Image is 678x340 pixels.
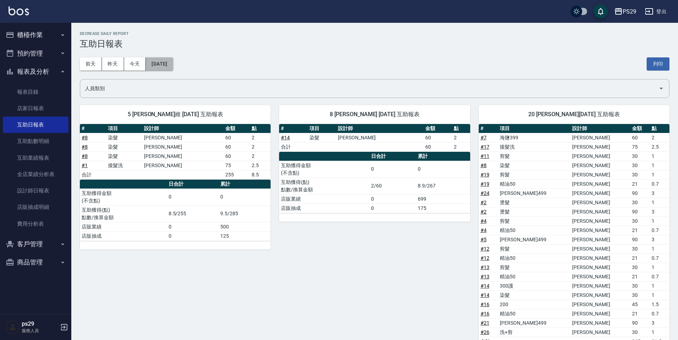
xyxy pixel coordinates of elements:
[279,142,308,151] td: 合計
[630,318,650,328] td: 90
[3,84,68,100] a: 報表目錄
[630,309,650,318] td: 21
[423,142,452,151] td: 60
[481,283,489,289] a: #14
[481,190,489,196] a: #24
[650,133,669,142] td: 2
[102,57,124,71] button: 昨天
[570,189,630,198] td: [PERSON_NAME]
[88,111,262,118] span: 5 [PERSON_NAME]維 [DATE] 互助報表
[83,82,656,95] input: 人員名稱
[650,300,669,309] td: 1.5
[9,6,29,15] img: Logo
[219,189,271,205] td: 0
[570,300,630,309] td: [PERSON_NAME]
[3,100,68,117] a: 店家日報表
[630,328,650,337] td: 30
[630,300,650,309] td: 45
[498,189,570,198] td: [PERSON_NAME]499
[498,263,570,272] td: 剪髮
[647,57,669,71] button: 列印
[650,216,669,226] td: 1
[3,150,68,166] a: 互助業績報表
[570,226,630,235] td: [PERSON_NAME]
[650,170,669,179] td: 1
[570,263,630,272] td: [PERSON_NAME]
[498,124,570,133] th: 項目
[336,133,423,142] td: [PERSON_NAME]
[219,222,271,231] td: 500
[250,170,271,179] td: 8.5
[3,235,68,253] button: 客戶管理
[82,163,88,168] a: #1
[22,328,58,334] p: 服務人員
[650,207,669,216] td: 3
[3,26,68,44] button: 櫃檯作業
[106,142,142,151] td: 染髮
[224,161,250,170] td: 75
[80,124,106,133] th: #
[498,207,570,216] td: 燙髮
[3,253,68,272] button: 商品管理
[3,44,68,63] button: 預約管理
[570,142,630,151] td: [PERSON_NAME]
[642,5,669,18] button: 登出
[142,161,223,170] td: [PERSON_NAME]
[570,179,630,189] td: [PERSON_NAME]
[650,189,669,198] td: 3
[106,133,142,142] td: 染髮
[80,205,167,222] td: 互助獲得(點) 點數/換算金額
[570,133,630,142] td: [PERSON_NAME]
[481,135,487,140] a: #7
[570,309,630,318] td: [PERSON_NAME]
[279,161,369,177] td: 互助獲得金額 (不含點)
[481,181,489,187] a: #19
[650,309,669,318] td: 0.7
[142,151,223,161] td: [PERSON_NAME]
[630,272,650,281] td: 21
[650,281,669,290] td: 1
[630,290,650,300] td: 30
[570,244,630,253] td: [PERSON_NAME]
[570,198,630,207] td: [PERSON_NAME]
[82,153,88,159] a: #8
[498,226,570,235] td: 精油50
[650,290,669,300] td: 1
[3,182,68,199] a: 設計師日報表
[570,151,630,161] td: [PERSON_NAME]
[308,133,336,142] td: 染髮
[167,205,219,222] td: 8.5/255
[106,124,142,133] th: 項目
[279,152,470,213] table: a dense table
[452,133,470,142] td: 2
[369,152,416,161] th: 日合計
[3,133,68,149] a: 互助點數明細
[481,209,487,215] a: #2
[630,142,650,151] td: 75
[416,161,470,177] td: 0
[80,31,669,36] h2: Decrease Daily Report
[80,170,106,179] td: 合計
[82,135,88,140] a: #8
[650,244,669,253] td: 1
[219,231,271,241] td: 125
[481,172,489,177] a: #19
[650,179,669,189] td: 0.7
[146,57,173,71] button: [DATE]
[630,253,650,263] td: 21
[288,111,461,118] span: 8 [PERSON_NAME] [DATE] 互助報表
[80,39,669,49] h3: 互助日報表
[167,180,219,189] th: 日合計
[650,142,669,151] td: 2.5
[481,274,489,279] a: #13
[250,124,271,133] th: 點
[167,222,219,231] td: 0
[570,281,630,290] td: [PERSON_NAME]
[481,255,489,261] a: #12
[6,320,20,334] img: Person
[481,320,489,326] a: #21
[630,235,650,244] td: 90
[224,124,250,133] th: 金額
[22,320,58,328] h5: ps29
[611,4,639,19] button: PS29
